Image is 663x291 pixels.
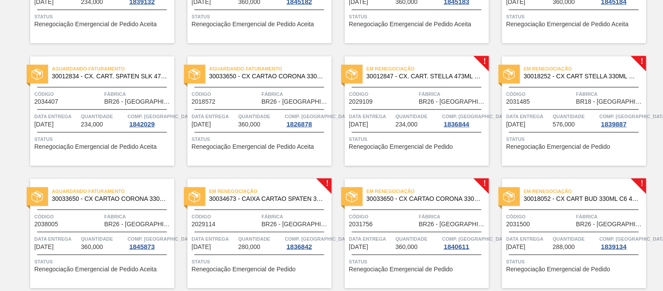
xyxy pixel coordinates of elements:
span: Código [507,90,574,98]
span: Comp. Carga [128,235,195,243]
div: 1839887 [600,121,628,128]
span: Status [507,12,644,21]
span: Aguardando Faturamento [52,187,174,196]
a: !statusEm Renegociação30012847 - CX. CART. STELLA 473ML C12 GPI 429Código2029109FábricaBR26 - [GE... [332,56,489,166]
span: 28/10/2025 [349,244,368,250]
span: 30033650 - CX CARTAO CORONA 330 C6 NIV24 [209,73,325,80]
span: 31/10/2025 [507,244,526,250]
a: statusAguardando Faturamento30033650 - CX CARTAO CORONA 330 C6 NIV24Código2018572FábricaBR26 - [G... [174,56,332,166]
span: 2018572 [192,98,216,105]
span: Em Renegociação [367,64,489,73]
span: Renegociação Emergencial de Pedido Aceita [507,21,629,28]
span: BR26 - Uberlândia [262,221,330,228]
span: Data Entrega [349,235,394,243]
div: 1845873 [128,243,156,250]
span: 20/10/2025 [35,121,54,128]
span: Código [507,212,574,221]
a: Comp. [GEOGRAPHIC_DATA]1842029 [128,112,172,128]
span: Comp. Carga [128,112,195,121]
a: !statusEm Renegociação30033650 - CX CARTAO CORONA 330 C6 NIV24Código2031756FábricaBR26 - [GEOGRAP... [332,179,489,288]
span: Código [192,212,260,221]
span: Em Renegociação [209,187,332,196]
span: 30034673 - CAIXA CARTAO SPATEN 330 C6 NIV25 [209,196,325,202]
span: 2031485 [507,98,531,105]
span: 2029109 [349,98,373,105]
span: 30012847 - CX. CART. STELLA 473ML C12 GPI 429 [367,73,482,80]
span: Código [349,90,417,98]
span: 280,000 [238,244,260,250]
span: 234,000 [81,121,103,128]
span: BR26 - Uberlândia [262,98,330,105]
a: statusAguardando Faturamento30033650 - CX CARTAO CORONA 330 C6 NIV24Código2038005FábricaBR26 - [G... [17,179,174,288]
a: !statusEm Renegociação30034673 - CAIXA CARTAO SPATEN 330 C6 NIV25Código2029114FábricaBR26 - [GEOG... [174,179,332,288]
div: 1842029 [128,121,156,128]
span: Quantidade [553,235,597,243]
img: status [31,69,43,80]
span: Fábrica [104,90,172,98]
a: Comp. [GEOGRAPHIC_DATA]1836844 [442,112,487,128]
span: Status [349,12,487,21]
a: Comp. [GEOGRAPHIC_DATA]1839887 [600,112,644,128]
span: 288,000 [553,244,575,250]
span: 30012834 - CX. CART. SPATEN SLK 473ML C12 429 [52,73,167,80]
span: 360,000 [81,244,103,250]
span: BR26 - Uberlândia [419,221,487,228]
span: Comp. Carga [442,112,510,121]
span: 2034407 [35,98,59,105]
span: BR26 - Uberlândia [104,221,172,228]
img: status [503,191,515,203]
span: 2031500 [507,221,531,228]
span: Código [349,212,417,221]
span: Status [35,135,172,144]
span: Data Entrega [192,112,236,121]
span: Fábrica [576,212,644,221]
span: 21/10/2025 [192,121,211,128]
span: Renegociação Emergencial de Pedido Aceita [349,21,472,28]
span: Data Entrega [35,235,79,243]
span: Status [507,135,644,144]
span: Data Entrega [192,235,236,243]
span: Renegociação Emergencial de Pedido [507,144,611,150]
a: Comp. [GEOGRAPHIC_DATA]1836842 [285,235,330,250]
span: Em Renegociação [524,64,646,73]
img: status [346,69,358,80]
span: Quantidade [81,235,125,243]
span: Fábrica [576,90,644,98]
div: 1826878 [285,121,314,128]
span: Data Entrega [35,112,79,121]
span: Status [349,135,487,144]
span: 30018252 - CX CART STELLA 330ML C6 429 298G [524,73,639,80]
span: Comp. Carga [285,112,353,121]
span: 360,000 [238,121,260,128]
span: 25/10/2025 [35,244,54,250]
a: Comp. [GEOGRAPHIC_DATA]1839134 [600,235,644,250]
span: BR26 - Uberlândia [419,98,487,105]
span: Aguardando Faturamento [52,64,174,73]
span: Status [507,257,644,266]
span: Quantidade [396,112,440,121]
span: Renegociação Emergencial de Pedido Aceita [192,144,314,150]
span: Fábrica [419,212,487,221]
span: Status [35,257,172,266]
img: status [189,191,200,203]
span: Em Renegociação [367,187,489,196]
span: 24/10/2025 [507,121,526,128]
span: 30033650 - CX CARTAO CORONA 330 C6 NIV24 [367,196,482,202]
span: Quantidade [238,112,283,121]
span: Código [192,90,260,98]
span: Renegociação Emergencial de Pedido [192,266,296,273]
img: status [189,69,200,80]
span: 27/10/2025 [192,244,211,250]
img: status [503,69,515,80]
div: 1840611 [442,243,471,250]
span: 30033650 - CX CARTAO CORONA 330 C6 NIV24 [52,196,167,202]
div: 1839134 [600,243,628,250]
span: BR26 - Uberlândia [104,98,172,105]
span: Quantidade [553,112,597,121]
span: 360,000 [396,244,418,250]
span: Status [192,12,330,21]
span: Renegociação Emergencial de Pedido [507,266,611,273]
span: 2038005 [35,221,59,228]
span: Data Entrega [507,112,551,121]
span: 22/10/2025 [349,121,368,128]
